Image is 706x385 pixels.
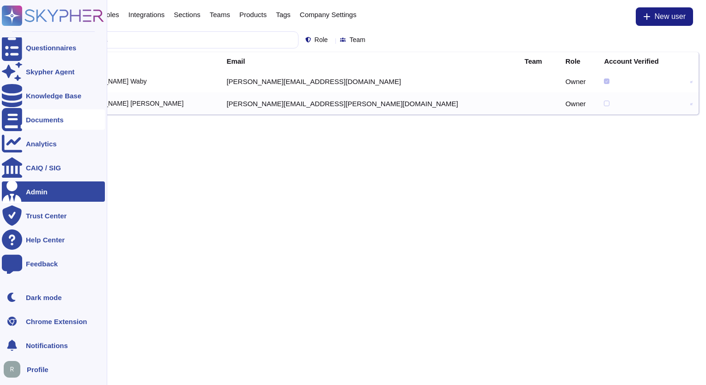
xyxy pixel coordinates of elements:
[2,181,105,202] a: Admin
[2,253,105,274] a: Feedback
[4,361,20,378] img: user
[26,92,81,99] div: Knowledge Base
[2,359,27,379] button: user
[2,109,105,130] a: Documents
[2,37,105,58] a: Questionnaires
[26,260,58,267] div: Feedback
[2,61,105,82] a: Skypher Agent
[2,229,105,250] a: Help Center
[560,92,599,114] td: Owner
[26,318,87,325] div: Chrome Extension
[26,44,76,51] div: Questionnaires
[128,11,164,18] span: Integrations
[26,236,65,243] div: Help Center
[239,11,267,18] span: Products
[654,13,686,20] span: New user
[2,311,105,331] a: Chrome Extension
[2,205,105,226] a: Trust Center
[26,188,48,195] div: Admin
[560,70,599,92] td: Owner
[26,342,68,349] span: Notifications
[26,212,67,219] div: Trust Center
[300,11,357,18] span: Company Settings
[315,36,328,43] span: Role
[2,85,105,106] a: Knowledge Base
[27,366,49,373] span: Profile
[221,92,519,114] td: [PERSON_NAME][EMAIL_ADDRESS][PERSON_NAME][DOMAIN_NAME]
[221,70,519,92] td: [PERSON_NAME][EMAIL_ADDRESS][DOMAIN_NAME]
[26,68,74,75] div: Skypher Agent
[101,11,119,18] span: Roles
[349,36,365,43] span: Team
[26,116,64,123] div: Documents
[75,78,146,84] span: [PERSON_NAME] Waby
[210,11,230,18] span: Teams
[174,11,201,18] span: Sections
[37,32,298,48] input: Search by keywords
[2,133,105,154] a: Analytics
[636,7,693,26] button: New user
[26,140,57,147] div: Analytics
[2,157,105,178] a: CAIQ / SIG
[276,11,291,18] span: Tags
[26,294,62,301] div: Dark mode
[26,164,61,171] div: CAIQ / SIG
[75,100,183,107] span: [PERSON_NAME] [PERSON_NAME]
